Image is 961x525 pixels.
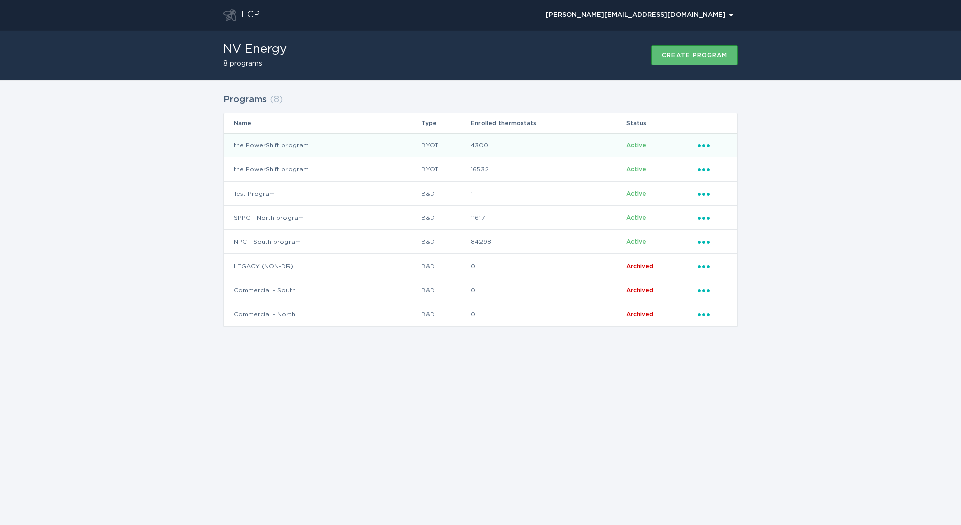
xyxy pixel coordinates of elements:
td: 0 [470,278,626,302]
div: Popover menu [698,188,727,199]
td: B&D [421,254,470,278]
span: Active [626,142,646,148]
td: B&D [421,278,470,302]
td: B&D [421,230,470,254]
span: Active [626,215,646,221]
td: the PowerShift program [224,133,421,157]
tr: 5753eebfd0614e638d7531d13116ea0c [224,302,737,326]
div: ECP [241,9,260,21]
div: Popover menu [541,8,738,23]
span: ( 8 ) [270,95,283,104]
td: LEGACY (NON-DR) [224,254,421,278]
th: Status [626,113,697,133]
tr: 6ad4089a9ee14ed3b18f57c3ec8b7a15 [224,254,737,278]
div: [PERSON_NAME][EMAIL_ADDRESS][DOMAIN_NAME] [546,12,733,18]
td: Test Program [224,182,421,206]
div: Popover menu [698,140,727,151]
td: BYOT [421,157,470,182]
button: Go to dashboard [223,9,236,21]
h1: NV Energy [223,43,287,55]
td: 4300 [470,133,626,157]
span: Active [626,239,646,245]
td: NPC - South program [224,230,421,254]
tr: d4842dc55873476caf04843bf39dc303 [224,278,737,302]
div: Popover menu [698,285,727,296]
td: the PowerShift program [224,157,421,182]
tr: 3428cbea457e408cb7b12efa83831df3 [224,157,737,182]
div: Create program [662,52,727,58]
div: Popover menu [698,164,727,175]
tr: a03e689f29a4448196f87c51a80861dc [224,206,737,230]
td: BYOT [421,133,470,157]
div: Popover menu [698,212,727,223]
tr: 1fc7cf08bae64b7da2f142a386c1aedb [224,133,737,157]
th: Enrolled thermostats [470,113,626,133]
td: 0 [470,302,626,326]
span: Archived [626,263,653,269]
td: 1 [470,182,626,206]
th: Name [224,113,421,133]
td: 84298 [470,230,626,254]
td: Commercial - South [224,278,421,302]
span: Archived [626,287,653,293]
td: 11617 [470,206,626,230]
span: Active [626,166,646,172]
div: Popover menu [698,236,727,247]
div: Popover menu [698,309,727,320]
span: Archived [626,311,653,317]
tr: Table Headers [224,113,737,133]
td: 16532 [470,157,626,182]
th: Type [421,113,470,133]
button: Open user account details [541,8,738,23]
div: Popover menu [698,260,727,272]
h2: 8 programs [223,60,287,67]
span: Active [626,191,646,197]
td: 0 [470,254,626,278]
td: B&D [421,302,470,326]
td: Commercial - North [224,302,421,326]
tr: 1d15b189bb4841f7a0043e8dad5f5fb7 [224,182,737,206]
h2: Programs [223,91,267,109]
td: SPPC - North program [224,206,421,230]
td: B&D [421,206,470,230]
button: Create program [651,45,738,65]
tr: 3caaf8c9363d40c086ae71ab552dadaa [224,230,737,254]
td: B&D [421,182,470,206]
